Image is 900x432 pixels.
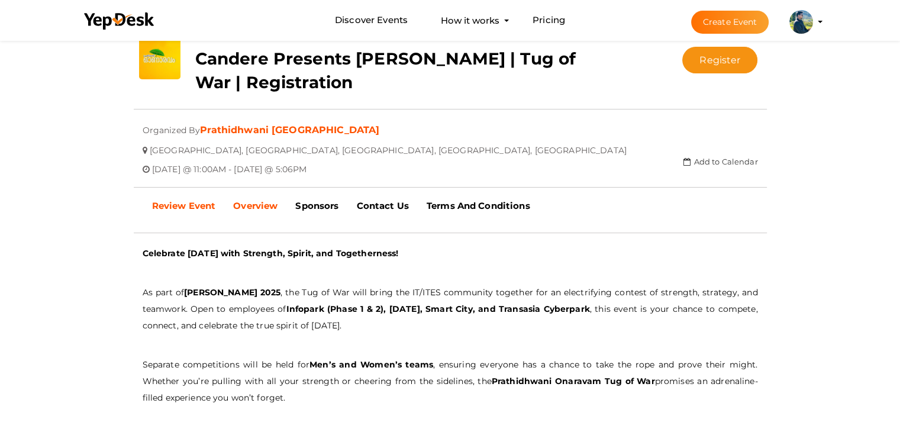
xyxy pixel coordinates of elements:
b: Celebrate [DATE] with Strength, Spirit, and Togetherness! [143,248,399,259]
b: Overview [233,200,278,211]
a: Terms And Conditions [418,191,539,221]
b: Infopark (Phase 1 & 2), [DATE], Smart City, and Transasia Cyberpark [286,304,589,314]
p: As part of , the Tug of War will bring the IT/ITES community together for an electrifying contest... [143,284,758,334]
a: Pricing [533,9,565,31]
b: Men’s and Women’s teams [309,359,433,370]
button: Create Event [691,11,769,34]
a: Add to Calendar [683,157,757,166]
img: ACg8ocImFeownhHtboqxd0f2jP-n9H7_i8EBYaAdPoJXQiB63u4xhcvD=s100 [789,10,813,34]
b: Prathidhwani Onaravam Tug of War [492,376,655,386]
span: [GEOGRAPHIC_DATA], [GEOGRAPHIC_DATA], [GEOGRAPHIC_DATA], [GEOGRAPHIC_DATA], [GEOGRAPHIC_DATA] [150,136,627,156]
p: Separate competitions will be held for , ensuring everyone has a chance to take the rope and prov... [143,356,758,406]
a: Overview [224,191,286,221]
b: Candere Presents [PERSON_NAME] | Tug of War | Registration [195,49,576,92]
b: [PERSON_NAME] 2025 [184,287,280,298]
span: [DATE] @ 11:00AM - [DATE] @ 5:06PM [152,155,307,175]
span: Organized By [143,116,201,136]
a: Prathidhwani [GEOGRAPHIC_DATA] [200,124,379,136]
b: Sponsors [295,200,338,211]
img: 0C2H5NAW_small.jpeg [139,38,180,79]
b: Review Event [152,200,216,211]
button: Register [682,47,757,73]
a: Contact Us [347,191,417,221]
a: Sponsors [286,191,347,221]
b: Contact Us [356,200,408,211]
b: Terms And Conditions [427,200,530,211]
a: Discover Events [335,9,408,31]
button: How it works [437,9,503,31]
a: Review Event [143,191,225,221]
